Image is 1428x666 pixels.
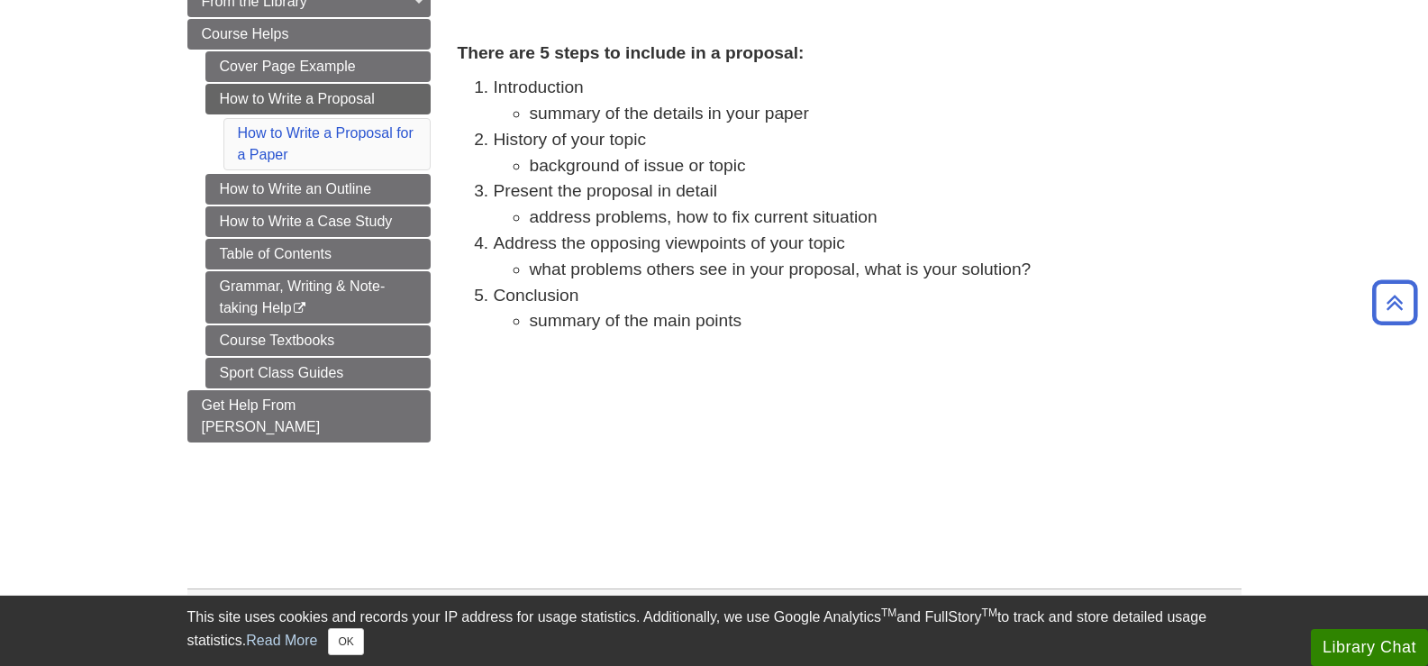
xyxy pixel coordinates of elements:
[494,283,1242,335] li: Conclusion
[205,358,431,388] a: Sport Class Guides
[458,43,805,62] strong: There are 5 steps to include in a proposal:
[530,101,1242,127] li: summary of the details in your paper
[1311,629,1428,666] button: Library Chat
[187,390,431,442] a: Get Help From [PERSON_NAME]
[328,628,363,655] button: Close
[494,127,1242,179] li: History of your topic
[187,607,1242,655] div: This site uses cookies and records your IP address for usage statistics. Additionally, we use Goo...
[205,51,431,82] a: Cover Page Example
[530,205,1242,231] li: address problems, how to fix current situation
[205,239,431,269] a: Table of Contents
[1366,290,1423,315] a: Back to Top
[202,397,321,434] span: Get Help From [PERSON_NAME]
[494,75,1242,127] li: Introduction
[494,178,1242,231] li: Present the proposal in detail
[202,26,289,41] span: Course Helps
[205,271,431,324] a: Grammar, Writing & Note-taking Help
[205,325,431,356] a: Course Textbooks
[246,633,317,648] a: Read More
[982,607,997,619] sup: TM
[494,231,1242,283] li: Address the opposing viewpoints of your topic
[205,84,431,114] a: How to Write a Proposal
[238,125,414,162] a: How to Write a Proposal for a Paper
[205,206,431,237] a: How to Write a Case Study
[187,19,431,50] a: Course Helps
[292,303,307,315] i: This link opens in a new window
[205,174,431,205] a: How to Write an Outline
[881,607,896,619] sup: TM
[530,308,1242,334] li: summary of the main points
[530,257,1242,283] li: what problems others see in your proposal, what is your solution?
[530,153,1242,179] li: background of issue or topic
